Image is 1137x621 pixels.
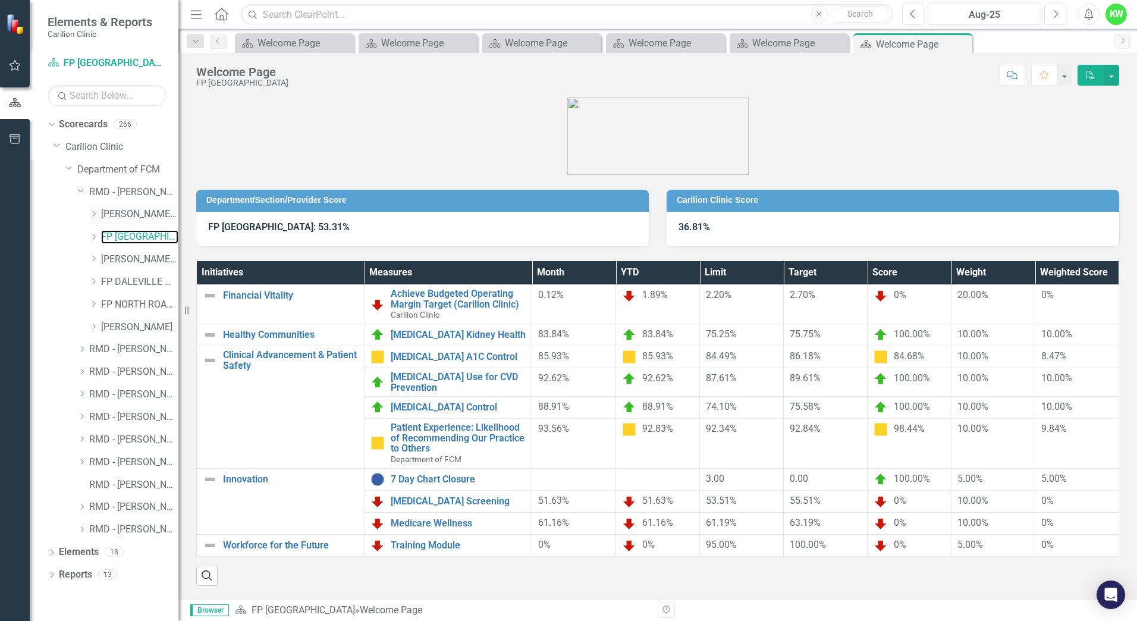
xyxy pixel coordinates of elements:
img: On Target [874,400,888,415]
span: Elements & Reports [48,15,152,29]
div: Welcome Page [360,604,422,616]
div: 18 [105,547,124,557]
a: Welcome Page [238,36,351,51]
span: 10.00% [957,401,988,412]
img: Below Plan [370,297,385,312]
span: 0% [1041,539,1054,550]
small: Carilion Clinic [48,29,152,39]
span: 86.18% [790,350,821,362]
div: Welcome Page [752,36,846,51]
a: Department of FCM [77,163,178,177]
a: [MEDICAL_DATA] Kidney Health [391,330,526,340]
a: RMD - [PERSON_NAME] [89,478,178,492]
img: On Target [622,372,636,386]
a: [PERSON_NAME] RH [101,253,178,266]
span: 0% [1041,517,1054,528]
div: Welcome Page [381,36,475,51]
a: Welcome Page [609,36,722,51]
span: 0% [894,495,906,506]
img: Not Defined [203,538,217,553]
input: Search ClearPoint... [241,4,893,25]
a: Achieve Budgeted Operating Margin Target (Carilion Clinic) [391,288,526,309]
a: [PERSON_NAME] [101,321,178,334]
img: Caution [370,350,385,364]
a: FP [GEOGRAPHIC_DATA] [252,604,355,616]
span: 93.56% [538,423,569,434]
input: Search Below... [48,85,167,106]
span: 98.44% [894,423,925,434]
div: Welcome Page [505,36,598,51]
h3: Department/Section/Provider Score [206,196,643,205]
span: 0% [894,289,906,300]
span: 10.00% [957,517,988,528]
span: 10.00% [1041,372,1072,384]
a: Medicare Wellness [391,518,526,529]
a: Elements [59,545,99,559]
a: Innovation [223,474,358,485]
div: 266 [114,120,137,130]
span: 92.84% [790,423,821,434]
img: Below Plan [874,516,888,531]
img: carilion%20clinic%20logo%202.0.png [567,98,749,175]
h3: Carilion Clinic Score [677,196,1113,205]
span: 0% [894,517,906,528]
button: Aug-25 [928,4,1041,25]
a: FP NORTH ROANOKE [101,298,178,312]
button: Search [831,6,890,23]
img: On Target [370,375,385,390]
span: 74.10% [706,401,737,412]
img: On Target [874,472,888,487]
span: 100.00% [894,328,930,340]
img: Not Defined [203,472,217,487]
span: 100.00% [894,372,930,384]
span: 10.00% [957,423,988,434]
span: 20.00% [957,289,988,300]
img: Below Plan [622,538,636,553]
a: [MEDICAL_DATA] Screening [391,496,526,507]
a: [MEDICAL_DATA] A1C Control [391,352,526,362]
a: 7 Day Chart Closure [391,474,526,485]
img: Caution [874,350,888,364]
a: RMD - [PERSON_NAME] [89,433,178,447]
span: 92.34% [706,423,737,434]
a: Healthy Communities [223,330,358,340]
a: Workforce for the Future [223,540,358,551]
img: Below Plan [370,494,385,509]
a: Training Module [391,540,526,551]
span: 84.68% [894,350,925,362]
span: 75.58% [790,401,821,412]
img: Caution [622,422,636,437]
span: 85.93% [538,350,569,362]
span: 5.00% [957,473,983,484]
span: 84.49% [706,350,737,362]
a: FP [GEOGRAPHIC_DATA] [101,230,178,244]
span: 88.91% [642,401,673,412]
a: Clinical Advancement & Patient Safety [223,350,358,371]
span: 8.47% [1041,350,1067,362]
a: RMD - [PERSON_NAME] [89,523,178,537]
span: 88.91% [538,401,569,412]
span: 10.00% [1041,401,1072,412]
span: 0.12% [538,289,564,300]
a: Financial Vitality [223,290,358,301]
div: KW [1105,4,1127,25]
span: 10.00% [957,350,988,362]
span: Search [847,9,873,18]
img: On Target [622,400,636,415]
img: Below Plan [370,538,385,553]
span: 5.00% [957,539,983,550]
a: Carilion Clinic [65,140,178,154]
span: 75.25% [706,328,737,340]
span: 61.16% [642,517,673,528]
div: 13 [98,570,117,580]
span: Carilion Clinic [391,310,439,319]
img: No Information [370,472,385,487]
a: RMD - [PERSON_NAME] [89,186,178,199]
img: Caution [874,422,888,437]
span: 3.00 [706,473,724,484]
img: On Target [874,372,888,386]
span: 87.61% [706,372,737,384]
span: 92.83% [642,423,673,434]
span: 75.75% [790,328,821,340]
span: 83.84% [538,328,569,340]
